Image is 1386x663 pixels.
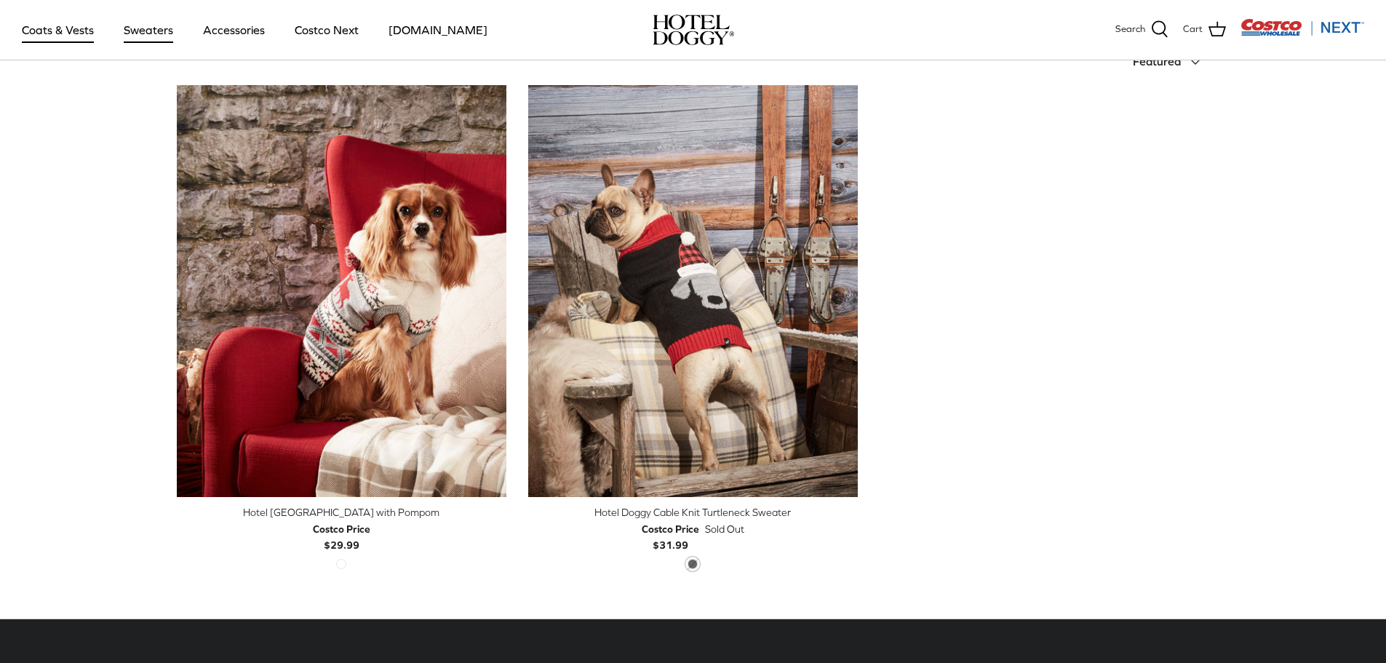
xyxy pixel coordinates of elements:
a: Hotel [GEOGRAPHIC_DATA] with Pompom Costco Price$29.99 [177,504,506,553]
a: Hotel Doggy Cable Knit Turtleneck Sweater Costco Price$31.99 Sold Out [528,504,858,553]
a: hoteldoggy.com hoteldoggycom [653,15,734,45]
a: Sweaters [111,5,186,55]
b: $29.99 [313,521,370,551]
span: Search [1115,22,1145,37]
div: Hotel [GEOGRAPHIC_DATA] with Pompom [177,504,506,520]
a: Cart [1183,20,1226,39]
a: Visit Costco Next [1240,28,1364,39]
button: Featured [1133,46,1210,78]
div: Costco Price [642,521,699,537]
a: Accessories [190,5,278,55]
span: Sold Out [705,521,744,537]
a: [DOMAIN_NAME] [375,5,501,55]
a: Hotel Doggy Fair Isle Sweater with Pompom [177,85,506,498]
div: Hotel Doggy Cable Knit Turtleneck Sweater [528,504,858,520]
img: hoteldoggycom [653,15,734,45]
b: $31.99 [642,521,699,551]
a: Coats & Vests [9,5,107,55]
img: Costco Next [1240,18,1364,36]
a: Costco Next [282,5,372,55]
span: Featured [1133,55,1181,68]
span: Cart [1183,22,1203,37]
div: Costco Price [313,521,370,537]
a: Search [1115,20,1168,39]
a: Hotel Doggy Cable Knit Turtleneck Sweater [528,85,858,498]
